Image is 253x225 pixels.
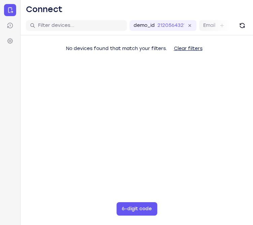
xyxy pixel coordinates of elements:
[26,4,63,15] h1: Connect
[4,35,16,47] a: Settings
[203,22,215,29] label: Email
[66,46,167,51] span: No devices found that match your filters.
[169,42,208,55] button: Clear filters
[116,202,157,216] button: 6-digit code
[237,20,248,31] button: Refresh
[134,22,155,29] label: demo_id
[38,22,123,29] input: Filter devices...
[4,4,16,16] a: Connect
[4,19,16,32] a: Sessions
